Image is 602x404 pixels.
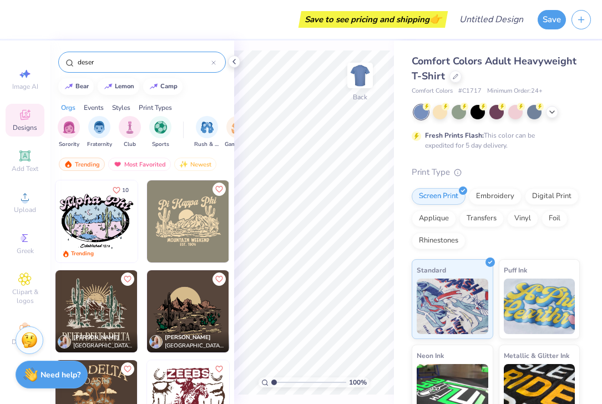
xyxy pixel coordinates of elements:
div: Foil [542,210,568,227]
div: filter for Fraternity [87,116,112,149]
span: Puff Ink [504,264,527,276]
span: # C1717 [458,87,482,96]
div: Embroidery [469,188,522,205]
img: Game Day Image [231,121,244,134]
div: This color can be expedited for 5 day delivery. [425,130,561,150]
button: Save [538,10,566,29]
div: Transfers [459,210,504,227]
input: Untitled Design [451,8,532,31]
button: bear [58,78,94,95]
div: filter for Game Day [225,116,250,149]
span: Greek [17,246,34,255]
div: filter for Rush & Bid [194,116,220,149]
img: most_fav.gif [113,160,122,168]
span: Neon Ink [417,350,444,361]
img: Sports Image [154,121,167,134]
div: lemon [115,83,134,89]
button: filter button [58,116,80,149]
div: filter for Club [119,116,141,149]
div: camp [160,83,178,89]
img: trend_line.gif [104,83,113,90]
img: Club Image [124,121,136,134]
div: filter for Sorority [58,116,80,149]
button: filter button [194,116,220,149]
div: filter for Sports [149,116,171,149]
div: Events [84,103,104,113]
span: Fraternity [87,140,112,149]
img: trend_line.gif [149,83,158,90]
img: Rush & Bid Image [201,121,214,134]
span: Game Day [225,140,250,149]
button: filter button [225,116,250,149]
span: Add Text [12,164,38,173]
div: Newest [174,158,216,171]
span: Standard [417,264,446,276]
strong: Fresh Prints Flash: [425,131,484,140]
span: Metallic & Glitter Ink [504,350,569,361]
img: Back [349,64,371,87]
div: Orgs [61,103,75,113]
span: 👉 [429,12,442,26]
div: Digital Print [525,188,579,205]
div: Print Types [139,103,172,113]
div: Screen Print [412,188,466,205]
div: Applique [412,210,456,227]
img: Sorority Image [63,121,75,134]
button: filter button [119,116,141,149]
span: Minimum Order: 24 + [487,87,543,96]
img: Newest.gif [179,160,188,168]
img: Fraternity Image [93,121,105,134]
img: trend_line.gif [64,83,73,90]
img: trending.gif [64,160,73,168]
span: Designs [13,123,37,132]
span: Rush & Bid [194,140,220,149]
div: Vinyl [507,210,538,227]
div: Save to see pricing and shipping [301,11,445,28]
div: Print Type [412,166,580,179]
strong: Need help? [41,370,80,380]
img: Standard [417,279,488,334]
div: bear [75,83,89,89]
div: Trending [59,158,105,171]
span: Sports [152,140,169,149]
button: filter button [149,116,171,149]
span: Comfort Colors [412,87,453,96]
div: Rhinestones [412,233,466,249]
span: Upload [14,205,36,214]
span: Comfort Colors Adult Heavyweight T-Shirt [412,54,576,83]
span: Club [124,140,136,149]
span: Clipart & logos [6,287,44,305]
span: Sorority [59,140,79,149]
button: lemon [98,78,139,95]
img: Puff Ink [504,279,575,334]
button: filter button [87,116,112,149]
span: Decorate [12,337,38,346]
div: Back [353,92,367,102]
input: Try "Alpha" [77,57,211,68]
div: Styles [112,103,130,113]
span: 100 % [349,377,367,387]
button: camp [143,78,183,95]
span: Image AI [12,82,38,91]
div: Most Favorited [108,158,171,171]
